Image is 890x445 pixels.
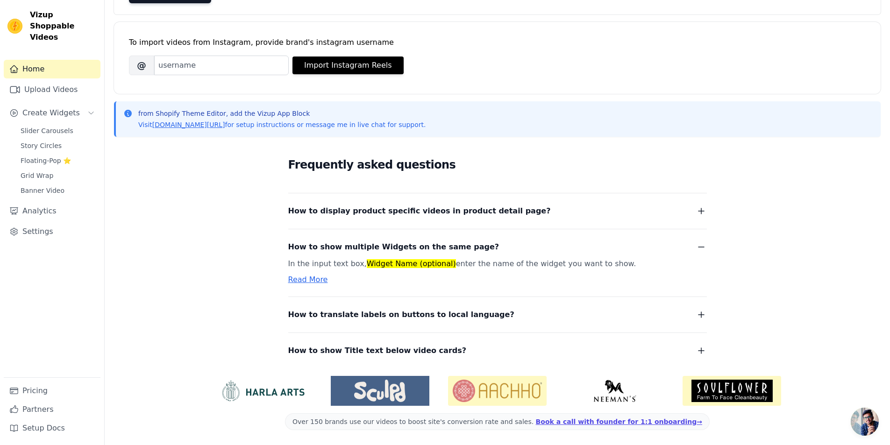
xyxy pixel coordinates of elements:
button: How to show multiple Widgets on the same page? [288,240,707,254]
a: Read More [288,275,328,284]
span: Floating-Pop ⭐ [21,156,71,165]
a: Slider Carousels [15,124,100,137]
a: Home [4,60,100,78]
span: Slider Carousels [21,126,73,135]
button: How to translate labels on buttons to local language? [288,308,707,321]
div: To import videos from Instagram, provide brand's instagram username [129,37,866,48]
span: Story Circles [21,141,62,150]
a: Setup Docs [4,419,100,438]
input: username [154,56,289,75]
p: Visit for setup instructions or message me in live chat for support. [138,120,426,129]
span: Create Widgets [22,107,80,119]
p: In the input text box, enter the name of the widget you want to show. [288,257,684,270]
a: Book a call with founder for 1:1 onboarding [536,418,702,425]
img: Sculpd US [331,380,429,402]
p: from Shopify Theme Editor, add the Vizup App Block [138,109,426,118]
span: How to show Title text below video cards? [288,344,467,357]
img: HarlaArts [214,380,312,402]
a: Pricing [4,381,100,400]
a: Settings [4,222,100,241]
span: @ [129,56,154,75]
img: Aachho [448,376,547,406]
img: Neeman's [565,380,664,402]
span: How to display product specific videos in product detail page? [288,205,551,218]
span: Banner Video [21,186,64,195]
button: How to display product specific videos in product detail page? [288,205,707,218]
button: Create Widgets [4,104,100,122]
a: Upload Videos [4,80,100,99]
a: [DOMAIN_NAME][URL] [152,121,225,128]
button: How to show Title text below video cards? [288,344,707,357]
a: Banner Video [15,184,100,197]
a: Partners [4,400,100,419]
div: Open chat [851,408,879,436]
span: How to show multiple Widgets on the same page? [288,240,499,254]
a: Floating-Pop ⭐ [15,154,100,167]
span: Grid Wrap [21,171,53,180]
a: Analytics [4,202,100,220]
a: Story Circles [15,139,100,152]
span: Vizup Shoppable Videos [30,9,97,43]
mark: Widget Name (optional) [367,259,456,268]
h2: Frequently asked questions [288,155,707,174]
span: How to translate labels on buttons to local language? [288,308,514,321]
img: Vizup [7,19,22,34]
a: Grid Wrap [15,169,100,182]
button: Import Instagram Reels [292,57,404,74]
img: Soulflower [683,376,781,406]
